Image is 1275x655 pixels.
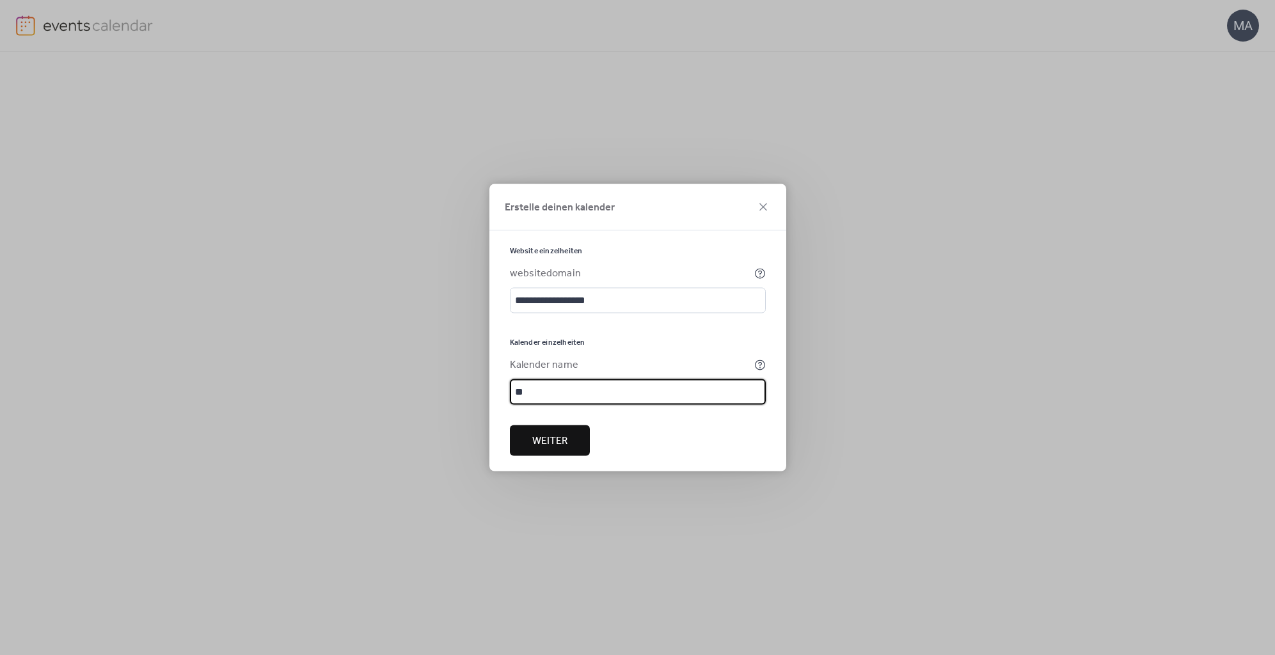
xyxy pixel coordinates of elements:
span: Erstelle deinen kalender [505,200,615,216]
span: Weiter [532,434,567,449]
span: Kalender einzelheiten [510,338,585,348]
button: Weiter [510,425,590,456]
span: Website einzelheiten [510,246,583,256]
div: websitedomain [510,266,752,281]
div: Kalender name [510,358,752,373]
